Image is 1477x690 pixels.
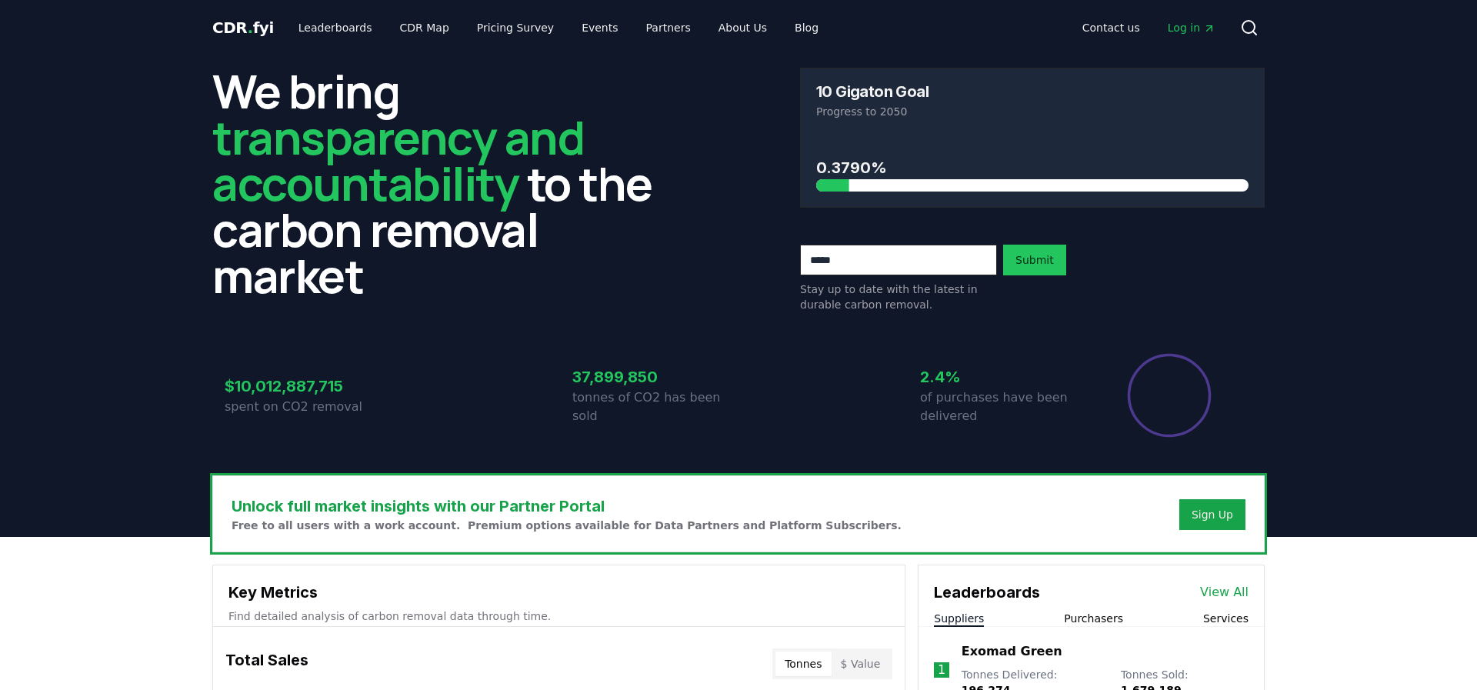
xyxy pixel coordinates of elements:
[1003,245,1066,275] button: Submit
[286,14,831,42] nav: Main
[212,105,584,215] span: transparency and accountability
[465,14,566,42] a: Pricing Survey
[1155,14,1228,42] a: Log in
[212,18,274,37] span: CDR fyi
[816,104,1249,119] p: Progress to 2050
[1064,611,1123,626] button: Purchasers
[938,661,945,679] p: 1
[706,14,779,42] a: About Us
[388,14,462,42] a: CDR Map
[1070,14,1228,42] nav: Main
[1200,583,1249,602] a: View All
[816,84,929,99] h3: 10 Gigaton Goal
[962,642,1062,661] a: Exomad Green
[800,282,997,312] p: Stay up to date with the latest in durable carbon removal.
[232,495,902,518] h3: Unlock full market insights with our Partner Portal
[232,518,902,533] p: Free to all users with a work account. Premium options available for Data Partners and Platform S...
[920,365,1086,388] h3: 2.4%
[572,365,738,388] h3: 37,899,850
[212,68,677,298] h2: We bring to the carbon removal market
[775,652,831,676] button: Tonnes
[248,18,253,37] span: .
[832,652,890,676] button: $ Value
[225,398,391,416] p: spent on CO2 removal
[225,648,308,679] h3: Total Sales
[782,14,831,42] a: Blog
[934,611,984,626] button: Suppliers
[920,388,1086,425] p: of purchases have been delivered
[1203,611,1249,626] button: Services
[1126,352,1212,438] div: Percentage of sales delivered
[1070,14,1152,42] a: Contact us
[228,581,889,604] h3: Key Metrics
[225,375,391,398] h3: $10,012,887,715
[572,388,738,425] p: tonnes of CO2 has been sold
[228,608,889,624] p: Find detailed analysis of carbon removal data through time.
[286,14,385,42] a: Leaderboards
[569,14,630,42] a: Events
[1192,507,1233,522] a: Sign Up
[634,14,703,42] a: Partners
[816,156,1249,179] h3: 0.3790%
[934,581,1040,604] h3: Leaderboards
[212,17,274,38] a: CDR.fyi
[1179,499,1245,530] button: Sign Up
[1168,20,1215,35] span: Log in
